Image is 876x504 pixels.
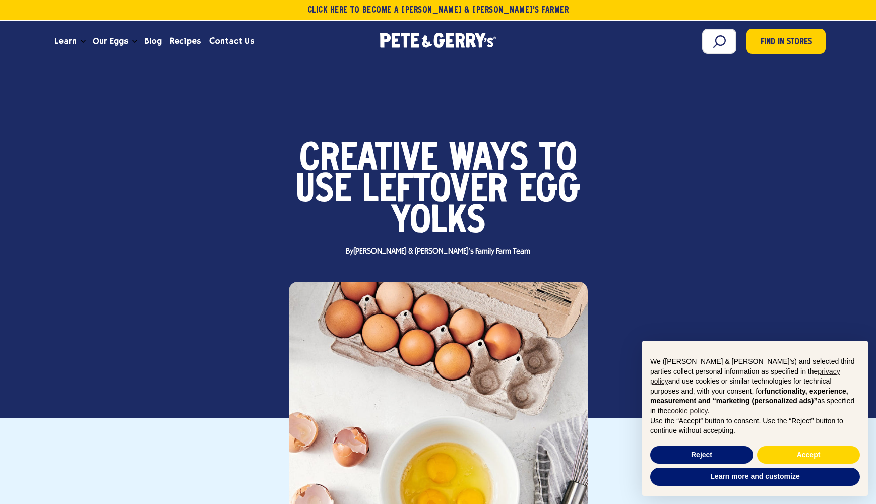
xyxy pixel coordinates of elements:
[205,28,258,55] a: Contact Us
[650,446,753,464] button: Reject
[634,333,876,504] div: Notice
[353,247,530,256] span: [PERSON_NAME] & [PERSON_NAME]'s Family Farm Team
[757,446,860,464] button: Accept
[50,28,81,55] a: Learn
[170,35,201,47] span: Recipes
[209,35,254,47] span: Contact Us
[650,468,860,486] button: Learn more and customize
[539,144,577,175] span: to
[650,357,860,416] p: We ([PERSON_NAME] & [PERSON_NAME]'s) and selected third parties collect personal information as s...
[341,248,535,256] span: By
[449,144,528,175] span: Ways
[391,207,485,238] span: Yolks
[132,40,137,43] button: Open the dropdown menu for Our Eggs
[166,28,205,55] a: Recipes
[296,175,351,207] span: Use
[702,29,736,54] input: Search
[89,28,132,55] a: Our Eggs
[746,29,826,54] a: Find in Stores
[81,40,86,43] button: Open the dropdown menu for Learn
[667,407,707,415] a: cookie policy
[140,28,166,55] a: Blog
[93,35,128,47] span: Our Eggs
[54,35,77,47] span: Learn
[650,416,860,436] p: Use the “Accept” button to consent. Use the “Reject” button to continue without accepting.
[299,144,438,175] span: Creative
[519,175,580,207] span: Egg
[144,35,162,47] span: Blog
[761,36,812,49] span: Find in Stores
[362,175,508,207] span: Leftover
